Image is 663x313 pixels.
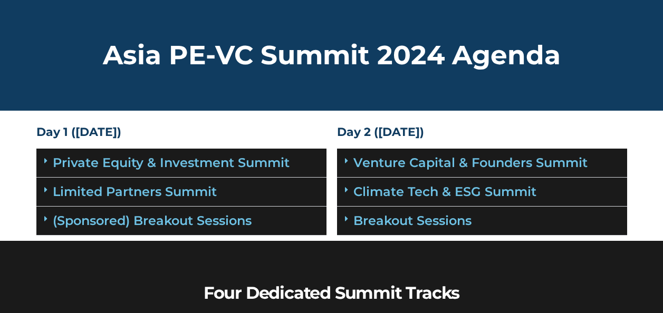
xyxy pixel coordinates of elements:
h4: Day 1 ([DATE]) [36,126,326,138]
a: Venture Capital & Founders​ Summit [353,155,588,170]
a: Climate Tech & ESG Summit [353,184,536,199]
a: Breakout Sessions [353,213,472,228]
a: Private Equity & Investment Summit [53,155,290,170]
b: Four Dedicated Summit Tracks [204,282,459,303]
a: Limited Partners Summit [53,184,217,199]
a: (Sponsored) Breakout Sessions [53,213,252,228]
h2: Asia PE-VC Summit 2024 Agenda [36,42,627,69]
h4: Day 2 ([DATE]) [337,126,627,138]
